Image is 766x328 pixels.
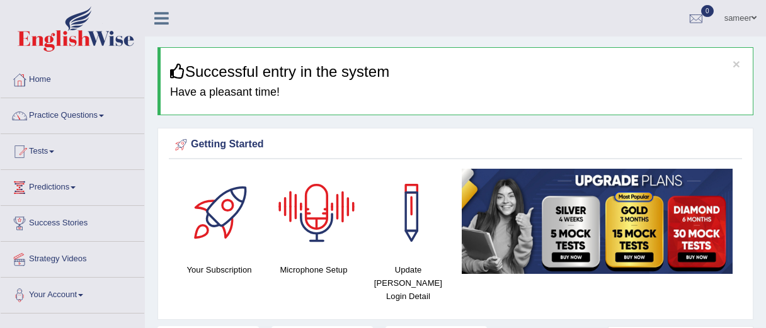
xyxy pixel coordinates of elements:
[1,242,144,273] a: Strategy Videos
[1,134,144,166] a: Tests
[701,5,714,17] span: 0
[367,263,449,303] h4: Update [PERSON_NAME] Login Detail
[1,62,144,94] a: Home
[1,206,144,237] a: Success Stories
[733,57,740,71] button: ×
[1,278,144,309] a: Your Account
[462,169,733,273] img: small5.jpg
[1,170,144,201] a: Predictions
[170,64,743,80] h3: Successful entry in the system
[170,86,743,99] h4: Have a pleasant time!
[172,135,739,154] div: Getting Started
[178,263,260,276] h4: Your Subscription
[273,263,355,276] h4: Microphone Setup
[1,98,144,130] a: Practice Questions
